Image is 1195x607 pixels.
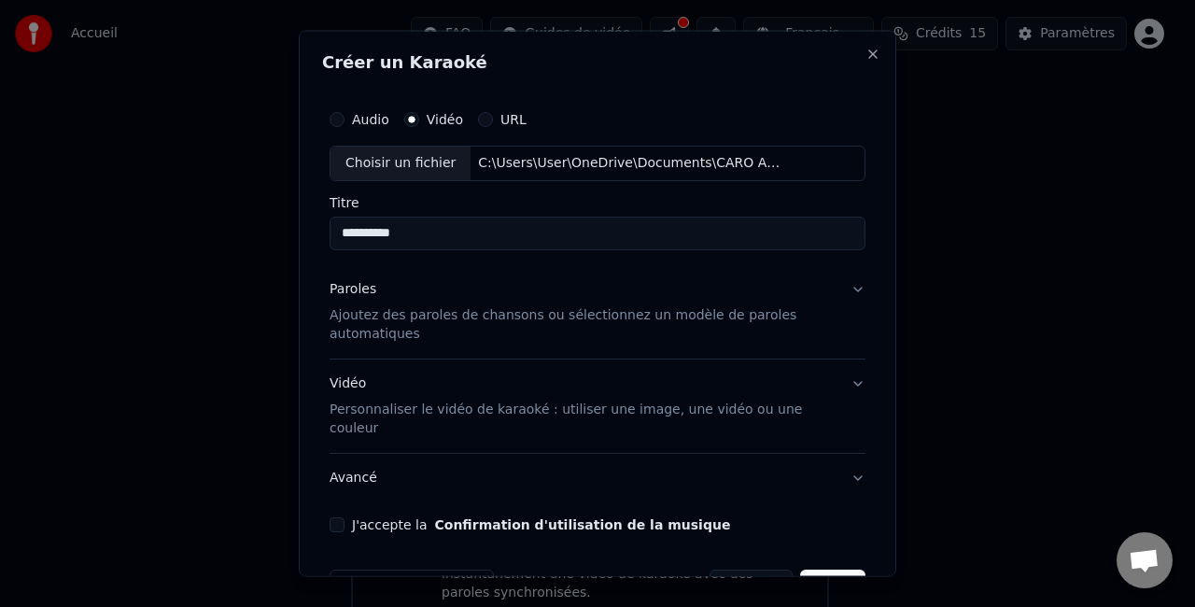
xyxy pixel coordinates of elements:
label: Audio [352,113,389,126]
p: Personnaliser le vidéo de karaoké : utiliser une image, une vidéo ou une couleur [330,400,836,437]
label: Titre [330,195,865,208]
p: Ajoutez des paroles de chansons ou sélectionnez un modèle de paroles automatiques [330,305,836,343]
button: Créer [800,569,865,602]
button: Annuler [710,569,792,602]
button: Avancé [330,453,865,501]
button: J'accepte la [434,517,730,530]
label: Vidéo [427,113,463,126]
div: Paroles [330,279,376,298]
div: Choisir un fichier [330,147,471,180]
div: Vidéo [330,374,836,437]
div: C:\Users\User\OneDrive\Documents\CARO ANNIF\Vidéo caro.mp4 [471,154,788,173]
label: URL [500,113,527,126]
button: ParolesAjoutez des paroles de chansons ou sélectionnez un modèle de paroles automatiques [330,264,865,358]
label: J'accepte la [352,517,730,530]
button: VidéoPersonnaliser le vidéo de karaoké : utiliser une image, une vidéo ou une couleur [330,359,865,452]
h2: Créer un Karaoké [322,54,873,71]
